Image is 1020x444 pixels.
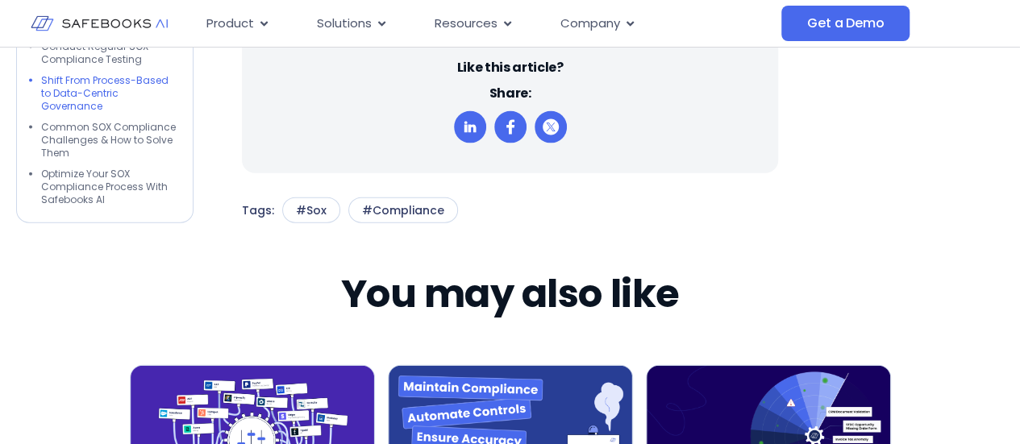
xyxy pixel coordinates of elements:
[317,15,372,33] span: Solutions
[41,74,177,113] li: Shift From Process-Based to Data-Centric Governance
[242,197,274,223] p: Tags:
[206,15,254,33] span: Product
[456,59,563,77] h6: Like this article?
[41,121,177,160] li: Common SOX Compliance Challenges & How to Solve Them
[194,8,781,39] nav: Menu
[41,40,177,66] li: Conduct Regular SOX Compliance Testing
[194,8,781,39] div: Menu Toggle
[341,272,680,317] h2: You may also like
[362,202,444,218] p: #Compliance
[807,15,884,31] span: Get a Demo
[435,15,498,33] span: Resources
[781,6,910,41] a: Get a Demo
[489,85,531,102] h6: Share:
[560,15,620,33] span: Company
[41,168,177,206] li: Optimize Your SOX Compliance Process With Safebooks AI
[296,202,327,218] p: #Sox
